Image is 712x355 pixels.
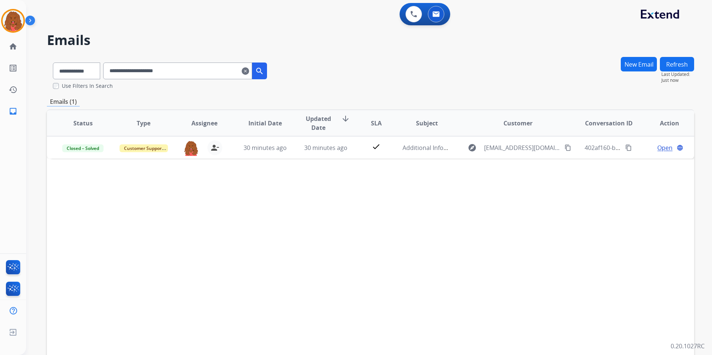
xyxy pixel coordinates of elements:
[184,140,198,156] img: agent-avatar
[503,119,533,128] span: Customer
[565,144,571,151] mat-icon: content_copy
[661,71,694,77] span: Last Updated:
[120,144,168,152] span: Customer Support
[341,114,350,123] mat-icon: arrow_downward
[585,119,633,128] span: Conversation ID
[62,144,104,152] span: Closed – Solved
[9,42,18,51] mat-icon: home
[671,342,705,351] p: 0.20.1027RC
[633,110,694,136] th: Action
[416,119,438,128] span: Subject
[372,142,381,151] mat-icon: check
[625,144,632,151] mat-icon: content_copy
[621,57,657,71] button: New Email
[661,77,694,83] span: Just now
[137,119,150,128] span: Type
[585,144,697,152] span: 402af160-bbbd-42fa-9067-c989973736a5
[657,143,673,152] span: Open
[468,143,477,152] mat-icon: explore
[242,67,249,76] mat-icon: clear
[9,85,18,94] mat-icon: history
[210,143,219,152] mat-icon: person_remove
[47,33,694,48] h2: Emails
[248,119,282,128] span: Initial Date
[677,144,683,151] mat-icon: language
[371,119,382,128] span: SLA
[47,97,80,106] p: Emails (1)
[73,119,93,128] span: Status
[9,107,18,116] mat-icon: inbox
[304,144,347,152] span: 30 minutes ago
[3,10,23,31] img: avatar
[62,82,113,90] label: Use Filters In Search
[191,119,217,128] span: Assignee
[660,57,694,71] button: Refresh
[403,144,466,152] span: Additional Information
[244,144,287,152] span: 30 minutes ago
[484,143,560,152] span: [EMAIL_ADDRESS][DOMAIN_NAME]
[9,64,18,73] mat-icon: list_alt
[255,67,264,76] mat-icon: search
[302,114,335,132] span: Updated Date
